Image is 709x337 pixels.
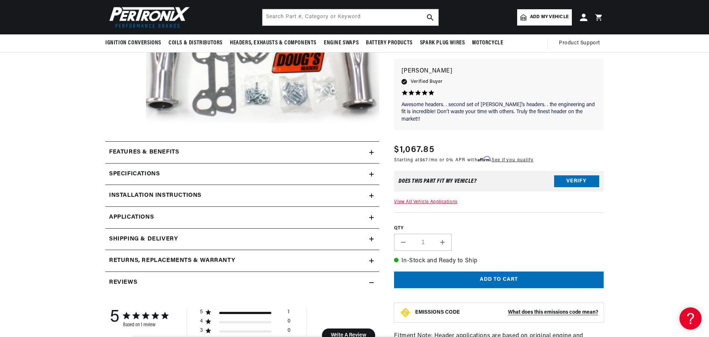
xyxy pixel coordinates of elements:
[105,272,379,293] summary: Reviews
[530,14,569,21] span: Add my vehicle
[200,309,203,316] div: 5
[105,229,379,250] summary: Shipping & Delivery
[401,101,596,123] p: Awesome headers. . second set of [PERSON_NAME]’s headers. . the engineering and fit is incredible...
[262,9,438,26] input: Search Part #, Category or Keyword
[415,309,598,316] button: EMISSIONS CODEWhat does this emissions code mean?
[226,34,320,52] summary: Headers, Exhausts & Components
[200,327,203,334] div: 3
[394,225,604,232] label: QTY
[105,185,379,206] summary: Installation instructions
[105,4,190,30] img: Pertronix
[517,9,572,26] a: Add my vehicle
[109,148,179,157] h2: Features & Benefits
[559,34,604,52] summary: Product Support
[105,39,161,47] span: Ignition Conversions
[109,256,235,266] h2: Returns, Replacements & Warranty
[400,307,411,319] img: Emissions code
[415,310,460,315] strong: EMISSIONS CODE
[288,309,289,318] div: 1
[288,318,291,327] div: 0
[109,213,154,222] span: Applications
[478,156,491,162] span: Affirm
[420,39,465,47] span: Spark Plug Wires
[105,250,379,272] summary: Returns, Replacements & Warranty
[230,39,316,47] span: Headers, Exhausts & Components
[468,34,507,52] summary: Motorcycle
[200,327,291,337] div: 3 star by 0 reviews
[109,169,160,179] h2: Specifications
[420,158,428,163] span: $67
[394,144,434,157] span: $1,067.85
[105,207,379,229] a: Applications
[554,175,599,187] button: Verify
[559,39,600,47] span: Product Support
[105,142,379,163] summary: Features & Benefits
[109,191,201,200] h2: Installation instructions
[200,318,203,325] div: 4
[472,39,503,47] span: Motorcycle
[165,34,226,52] summary: Coils & Distributors
[416,34,469,52] summary: Spark Plug Wires
[109,278,137,287] h2: Reviews
[492,158,533,163] a: See if you qualify - Learn more about Affirm Financing (opens in modal)
[394,256,604,266] p: In-Stock and Ready to Ship
[105,164,379,185] summary: Specifications
[288,327,291,337] div: 0
[394,157,533,164] p: Starting at /mo or 0% APR with .
[320,34,362,52] summary: Engine Swaps
[109,235,178,244] h2: Shipping & Delivery
[324,39,359,47] span: Engine Swaps
[110,308,119,328] div: 5
[398,178,476,184] div: Does This part fit My vehicle?
[123,322,168,328] div: Based on 1 review
[362,34,416,52] summary: Battery Products
[200,318,291,327] div: 4 star by 0 reviews
[200,309,291,318] div: 5 star by 1 reviews
[394,272,604,288] button: Add to cart
[394,200,457,204] a: View All Vehicle Applications
[411,78,442,86] span: Verified Buyer
[401,66,596,77] p: [PERSON_NAME]
[508,310,598,315] strong: What does this emissions code mean?
[169,39,223,47] span: Coils & Distributors
[366,39,413,47] span: Battery Products
[422,9,438,26] button: search button
[105,34,165,52] summary: Ignition Conversions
